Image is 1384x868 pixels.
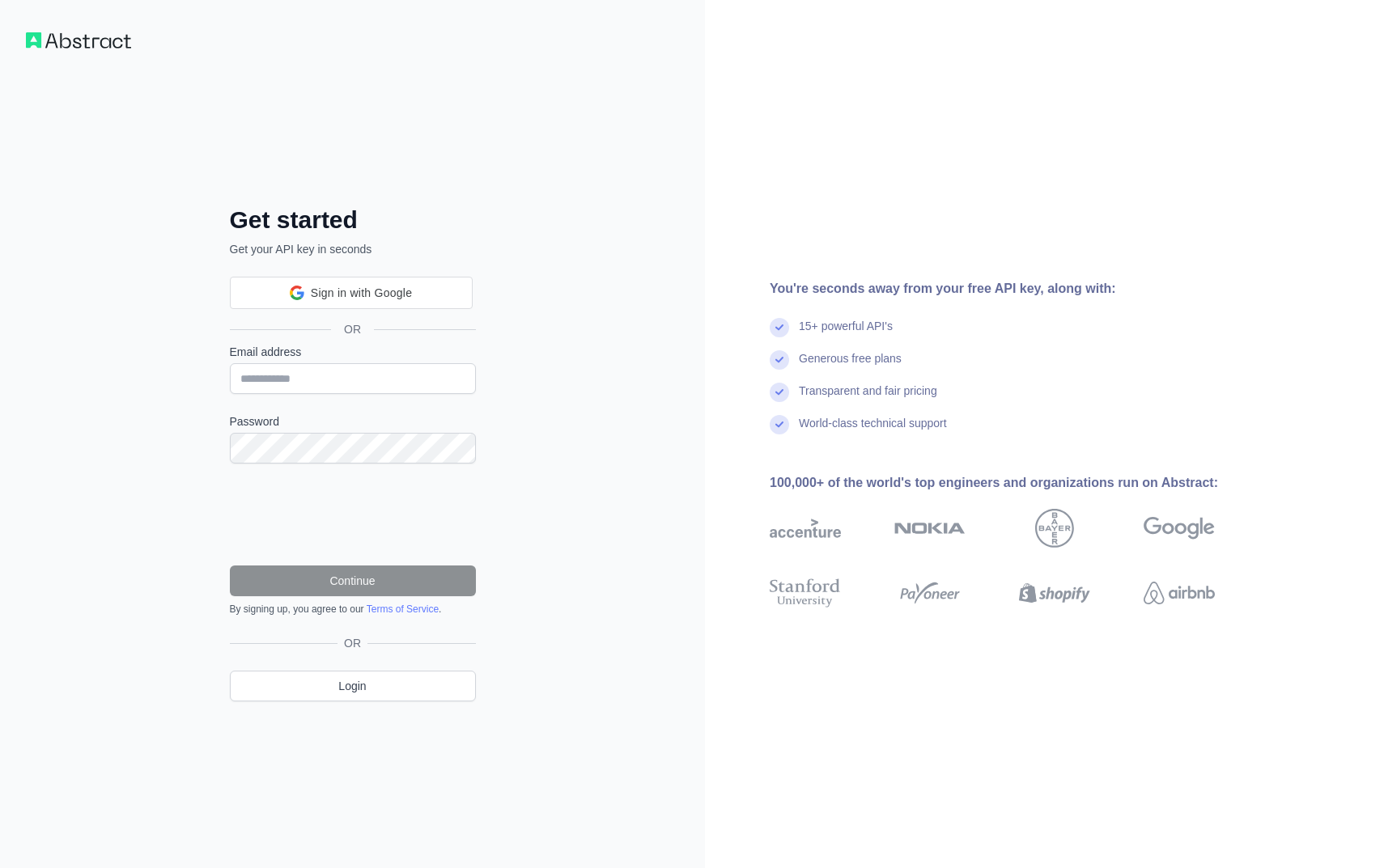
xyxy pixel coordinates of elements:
div: World-class technical support [799,415,947,447]
span: Sign in with Google [311,285,412,302]
h2: Get started [230,205,476,235]
label: Password [230,413,476,430]
img: payoneer [894,575,966,611]
img: stanford university [770,575,841,611]
p: Get your API key in seconds [230,241,476,257]
span: OR [338,635,367,651]
a: Login [230,671,476,701]
img: shopify [1019,575,1090,611]
button: Continue [230,565,476,596]
img: check mark [770,318,789,337]
img: nokia [894,509,966,548]
img: check mark [770,415,789,434]
img: Workflow [26,32,131,49]
div: 100,000+ of the world's top engineers and organizations run on Abstract: [770,473,1267,493]
div: 15+ powerful API's [799,318,893,350]
label: Email address [230,344,476,360]
img: check mark [770,350,789,370]
a: Terms of Service [367,603,439,615]
img: accenture [770,509,841,548]
div: Generous free plans [799,350,902,383]
div: Sign in with Google [230,277,473,309]
img: google [1144,509,1215,548]
div: Transparent and fair pricing [799,383,937,415]
img: bayer [1035,509,1074,548]
img: check mark [770,383,789,402]
div: You're seconds away from your free API key, along with: [770,279,1267,299]
iframe: reCAPTCHA [230,483,476,546]
div: By signing up, you agree to our . [230,603,476,616]
img: airbnb [1144,575,1215,611]
span: OR [331,321,374,337]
